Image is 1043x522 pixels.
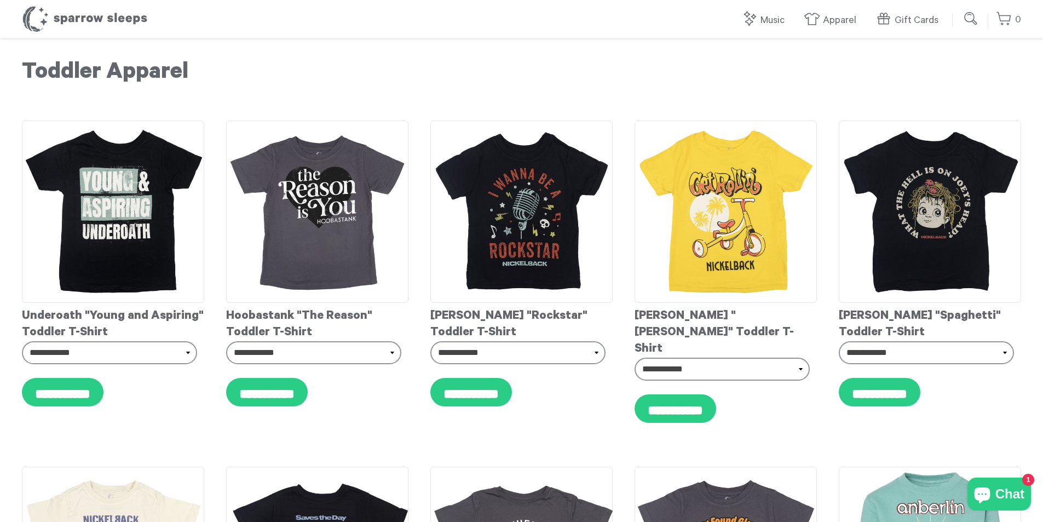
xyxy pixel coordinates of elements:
[226,121,408,303] img: Hoobastank-TheReasonToddlerT-shirt_grande.jpg
[839,303,1021,341] div: [PERSON_NAME] "Spaghetti" Toddler T-Shirt
[635,303,817,358] div: [PERSON_NAME] "[PERSON_NAME]" Toddler T-Shirt
[635,121,817,303] img: Nickelback-GetRollinToddlerT-shirt_grande.jpg
[22,121,204,303] img: Underoath-ToddlerT-shirt_e78959a8-87e6-4113-b351-bbb82bfaa7ef_grande.jpg
[996,8,1021,32] a: 0
[430,303,613,341] div: [PERSON_NAME] "Rockstar" Toddler T-Shirt
[226,303,408,341] div: Hoobastank "The Reason" Toddler T-Shirt
[804,9,862,32] a: Apparel
[875,9,944,32] a: Gift Cards
[839,121,1021,303] img: Nickelback-JoeysHeadToddlerT-shirt_grande.jpg
[22,5,148,33] h1: Sparrow Sleeps
[960,8,982,30] input: Submit
[430,121,613,303] img: Nickelback-RockstarToddlerT-shirt_grande.jpg
[22,303,204,341] div: Underoath "Young and Aspiring" Toddler T-Shirt
[741,9,790,32] a: Music
[22,60,1021,88] h1: Toddler Apparel
[964,478,1034,513] inbox-online-store-chat: Shopify online store chat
